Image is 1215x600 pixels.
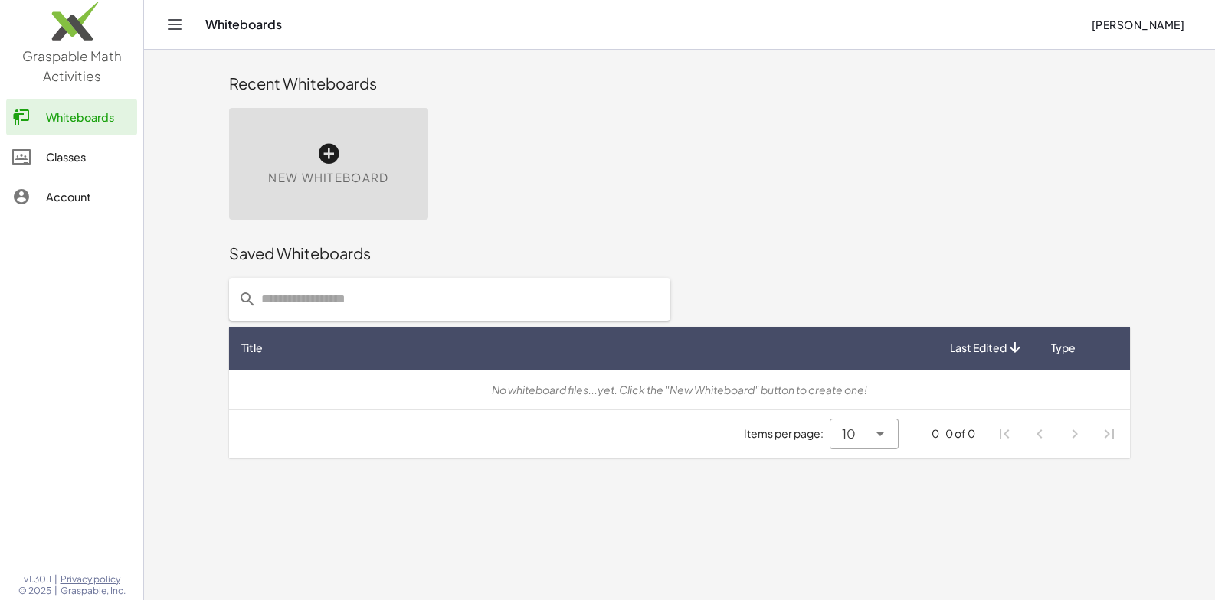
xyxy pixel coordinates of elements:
[6,139,137,175] a: Classes
[241,382,1118,398] div: No whiteboard files...yet. Click the "New Whiteboard" button to create one!
[932,426,975,442] div: 0-0 of 0
[744,426,830,442] span: Items per page:
[241,340,263,356] span: Title
[61,585,126,597] span: Graspable, Inc.
[61,573,126,585] a: Privacy policy
[268,169,388,187] span: New Whiteboard
[1091,18,1184,31] span: [PERSON_NAME]
[22,47,122,84] span: Graspable Math Activities
[238,290,257,308] i: prepended action
[18,585,51,597] span: © 2025
[46,108,131,126] div: Whiteboards
[162,12,187,37] button: Toggle navigation
[229,73,1130,94] div: Recent Whiteboards
[6,99,137,135] a: Whiteboards
[6,178,137,215] a: Account
[1079,11,1197,38] button: [PERSON_NAME]
[229,243,1130,264] div: Saved Whiteboards
[987,416,1127,452] nav: Pagination Navigation
[54,573,57,585] span: |
[46,187,131,206] div: Account
[24,573,51,585] span: v1.30.1
[46,148,131,166] div: Classes
[950,340,1007,356] span: Last Edited
[842,425,856,443] span: 10
[1051,340,1076,356] span: Type
[54,585,57,597] span: |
